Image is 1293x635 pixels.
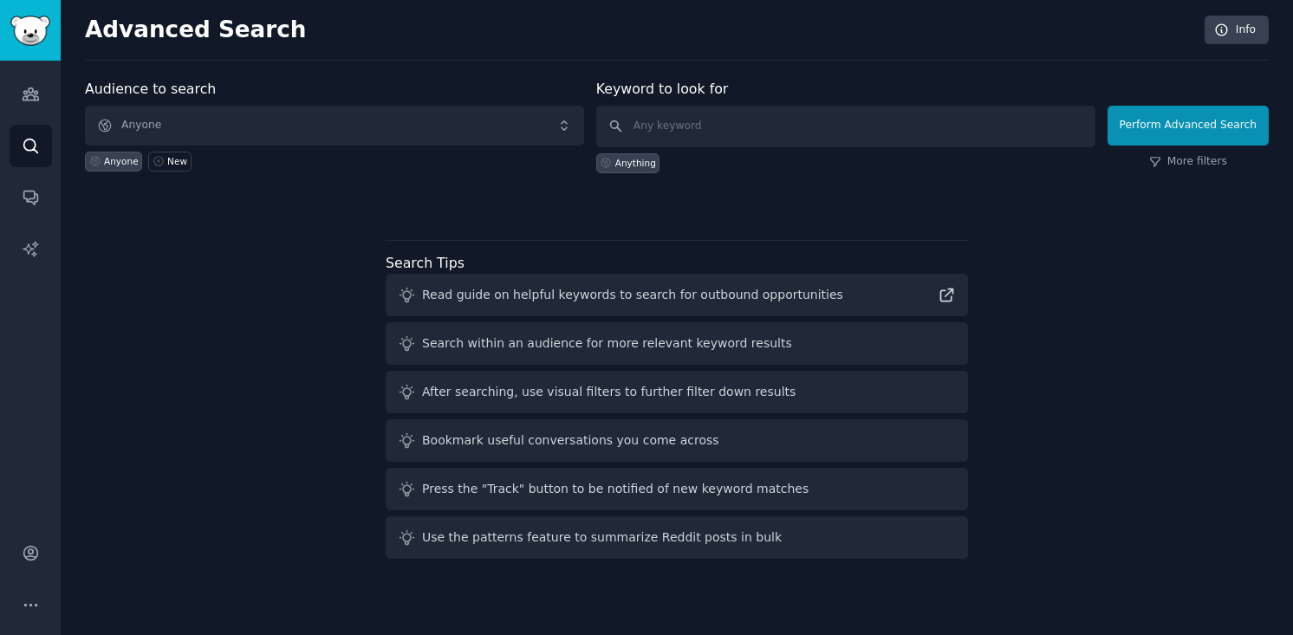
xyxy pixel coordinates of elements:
[85,81,216,97] label: Audience to search
[422,528,782,547] div: Use the patterns feature to summarize Reddit posts in bulk
[386,255,465,271] label: Search Tips
[596,106,1095,147] input: Any keyword
[1205,16,1269,45] a: Info
[167,155,187,167] div: New
[596,81,729,97] label: Keyword to look for
[85,106,584,146] button: Anyone
[10,16,50,46] img: GummySearch logo
[1108,106,1269,146] button: Perform Advanced Search
[422,383,796,401] div: After searching, use visual filters to further filter down results
[85,16,1195,44] h2: Advanced Search
[422,334,792,353] div: Search within an audience for more relevant keyword results
[615,157,656,169] div: Anything
[422,431,719,450] div: Bookmark useful conversations you come across
[422,480,809,498] div: Press the "Track" button to be notified of new keyword matches
[422,286,843,304] div: Read guide on helpful keywords to search for outbound opportunities
[1149,154,1227,170] a: More filters
[148,152,191,172] a: New
[104,155,139,167] div: Anyone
